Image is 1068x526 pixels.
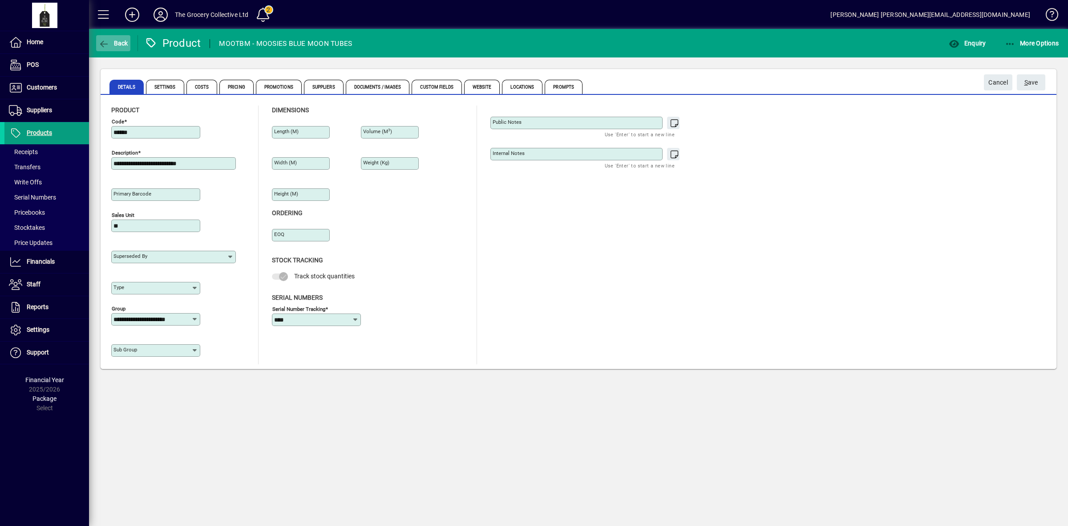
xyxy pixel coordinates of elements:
span: Suppliers [304,80,344,94]
span: More Options [1005,40,1059,47]
a: Price Updates [4,235,89,250]
span: Pricebooks [9,209,45,216]
span: POS [27,61,39,68]
span: Package [32,395,57,402]
span: ave [1024,75,1038,90]
span: Suppliers [27,106,52,114]
div: [PERSON_NAME] [PERSON_NAME][EMAIL_ADDRESS][DOMAIN_NAME] [830,8,1030,22]
mat-label: Primary barcode [113,191,151,197]
a: Receipts [4,144,89,159]
mat-label: Weight (Kg) [363,159,389,166]
span: Back [98,40,128,47]
mat-label: EOQ [274,231,284,237]
mat-label: Volume (m ) [363,128,392,135]
button: Profile [146,7,175,23]
span: Home [27,38,43,45]
span: Financials [27,258,55,265]
span: Prompts [545,80,583,94]
span: Support [27,349,49,356]
span: Product [111,106,139,114]
button: Cancel [984,74,1012,90]
mat-label: Description [112,150,138,156]
span: Write Offs [9,179,42,186]
mat-label: Public Notes [493,119,522,125]
mat-hint: Use 'Enter' to start a new line [605,129,675,139]
a: Serial Numbers [4,190,89,205]
span: Stock Tracking [272,257,323,264]
span: Locations [502,80,542,94]
a: Settings [4,319,89,341]
button: Save [1017,74,1045,90]
span: Products [27,129,52,136]
a: Pricebooks [4,205,89,220]
mat-label: Code [112,118,124,125]
mat-label: Sub group [113,347,137,353]
span: Serial Numbers [9,194,56,201]
mat-label: Length (m) [274,128,299,135]
mat-label: Height (m) [274,191,298,197]
a: Write Offs [4,175,89,190]
a: Transfers [4,159,89,175]
mat-label: Superseded by [113,253,147,259]
span: Track stock quantities [294,273,355,280]
div: The Grocery Collective Ltd [175,8,249,22]
span: Price Updates [9,239,53,246]
span: Ordering [272,209,303,216]
span: S [1024,79,1028,86]
mat-hint: Use 'Enter' to start a new line [605,160,675,171]
a: Stocktakes [4,220,89,235]
span: Website [464,80,500,94]
span: Dimensions [272,106,309,114]
a: Home [4,31,89,53]
a: POS [4,54,89,76]
span: Costs [186,80,218,94]
button: More Options [1003,35,1061,51]
div: Product [145,36,201,50]
span: Details [109,80,144,94]
span: Customers [27,84,57,91]
button: Add [118,7,146,23]
app-page-header-button: Back [89,35,138,51]
span: Enquiry [949,40,986,47]
a: Customers [4,77,89,99]
button: Back [96,35,130,51]
span: Documents / Images [346,80,410,94]
span: Settings [146,80,184,94]
span: Stocktakes [9,224,45,231]
mat-label: Sales unit [112,212,134,218]
sup: 3 [388,128,390,132]
span: Staff [27,281,40,288]
mat-label: Serial Number tracking [272,306,325,312]
span: Settings [27,326,49,333]
span: Financial Year [25,376,64,383]
span: Transfers [9,163,40,171]
a: Reports [4,296,89,318]
span: Custom Fields [412,80,461,94]
div: MOOTBM - MOOSIES BLUE MOON TUBES [219,37,352,51]
mat-label: Width (m) [274,159,297,166]
button: Enquiry [947,35,988,51]
span: Serial Numbers [272,294,323,301]
a: Suppliers [4,99,89,122]
mat-label: Group [112,306,125,312]
span: Promotions [256,80,302,94]
span: Reports [27,303,49,310]
span: Cancel [988,75,1008,90]
a: Financials [4,251,89,273]
a: Support [4,342,89,364]
mat-label: Type [113,284,124,290]
span: Receipts [9,148,38,155]
span: Pricing [219,80,254,94]
a: Knowledge Base [1039,2,1057,31]
a: Staff [4,273,89,296]
mat-label: Internal Notes [493,150,525,156]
